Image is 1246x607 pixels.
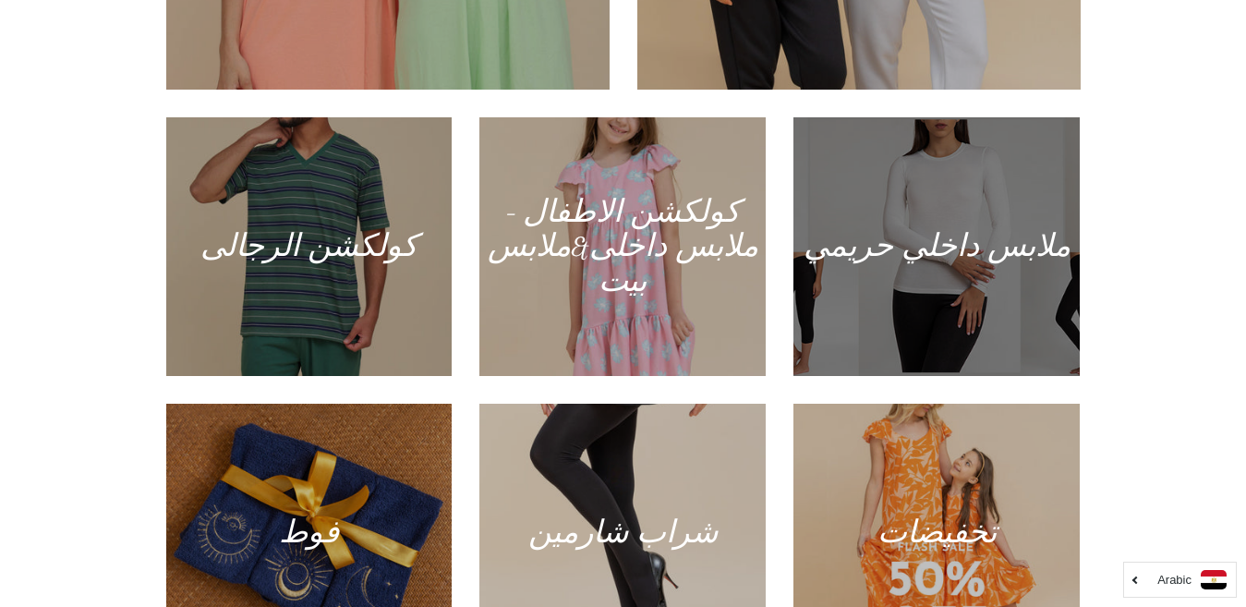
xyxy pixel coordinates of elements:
a: Arabic [1133,570,1227,589]
i: Arabic [1157,574,1192,586]
a: كولكشن الاطفال - ملابس داخلى&ملابس بيت [479,117,766,376]
a: ملابس داخلي حريمي [793,117,1080,376]
a: كولكشن الرجالى [166,117,453,376]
